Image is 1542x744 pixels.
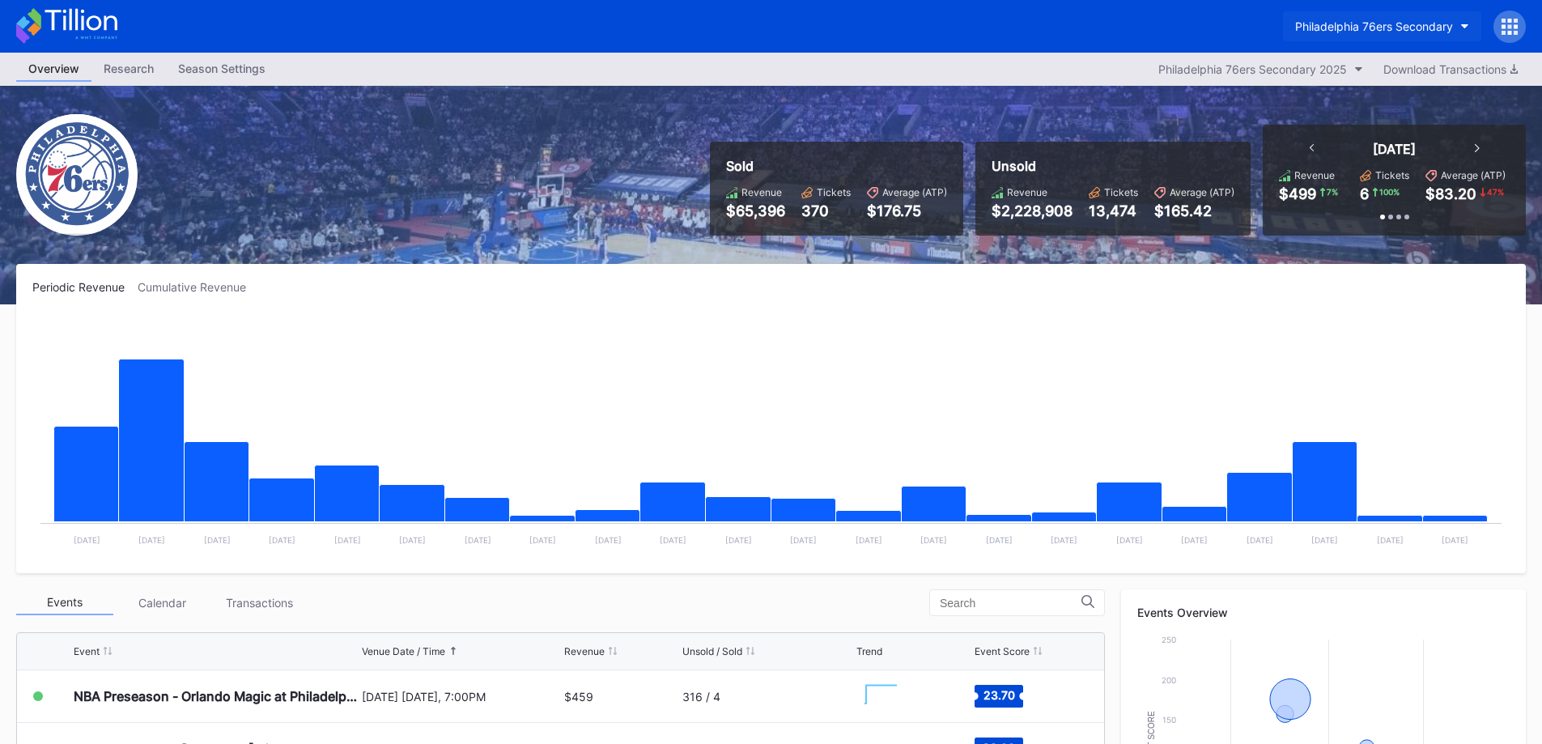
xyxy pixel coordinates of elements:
[741,186,782,198] div: Revenue
[1311,535,1338,545] text: [DATE]
[1441,169,1506,181] div: Average (ATP)
[1150,58,1371,80] button: Philadelphia 76ers Secondary 2025
[74,645,100,657] div: Event
[334,535,361,545] text: [DATE]
[682,690,720,704] div: 316 / 4
[91,57,166,80] div: Research
[975,645,1030,657] div: Event Score
[564,645,605,657] div: Revenue
[166,57,278,80] div: Season Settings
[1373,141,1416,157] div: [DATE]
[1051,535,1077,545] text: [DATE]
[138,535,165,545] text: [DATE]
[16,57,91,82] a: Overview
[983,688,1014,702] text: 23.70
[74,688,358,704] div: NBA Preseason - Orlando Magic at Philadelphia 76ers
[986,535,1013,545] text: [DATE]
[660,535,686,545] text: [DATE]
[682,645,742,657] div: Unsold / Sold
[726,202,785,219] div: $65,396
[1295,19,1453,33] div: Philadelphia 76ers Secondary
[1170,186,1234,198] div: Average (ATP)
[1104,186,1138,198] div: Tickets
[1485,185,1506,198] div: 47 %
[725,535,752,545] text: [DATE]
[817,186,851,198] div: Tickets
[362,690,561,704] div: [DATE] [DATE], 7:00PM
[992,158,1234,174] div: Unsold
[1181,535,1208,545] text: [DATE]
[1247,535,1273,545] text: [DATE]
[790,535,817,545] text: [DATE]
[204,535,231,545] text: [DATE]
[74,535,100,545] text: [DATE]
[32,314,1510,557] svg: Chart title
[32,280,138,294] div: Periodic Revenue
[399,535,426,545] text: [DATE]
[1089,202,1138,219] div: 13,474
[269,535,295,545] text: [DATE]
[1425,185,1476,202] div: $83.20
[726,158,947,174] div: Sold
[166,57,278,82] a: Season Settings
[992,202,1073,219] div: $2,228,908
[1325,185,1340,198] div: 7 %
[920,535,947,545] text: [DATE]
[1375,169,1409,181] div: Tickets
[595,535,622,545] text: [DATE]
[1162,715,1176,725] text: 150
[1162,675,1176,685] text: 200
[210,590,308,615] div: Transactions
[1137,606,1510,619] div: Events Overview
[1007,186,1047,198] div: Revenue
[1279,185,1316,202] div: $499
[1442,535,1468,545] text: [DATE]
[1294,169,1335,181] div: Revenue
[138,280,259,294] div: Cumulative Revenue
[564,690,593,704] div: $459
[1154,202,1234,219] div: $165.42
[1116,535,1143,545] text: [DATE]
[801,202,851,219] div: 370
[1162,635,1176,644] text: 250
[867,202,947,219] div: $176.75
[91,57,166,82] a: Research
[856,535,882,545] text: [DATE]
[113,590,210,615] div: Calendar
[465,535,491,545] text: [DATE]
[362,645,445,657] div: Venue Date / Time
[856,676,905,716] svg: Chart title
[1283,11,1481,41] button: Philadelphia 76ers Secondary
[529,535,556,545] text: [DATE]
[1377,535,1404,545] text: [DATE]
[16,590,113,615] div: Events
[856,645,882,657] div: Trend
[1378,185,1401,198] div: 100 %
[940,597,1081,610] input: Search
[1360,185,1369,202] div: 6
[1375,58,1526,80] button: Download Transactions
[882,186,947,198] div: Average (ATP)
[16,114,138,236] img: Philadelphia_76ers.png
[1158,62,1347,76] div: Philadelphia 76ers Secondary 2025
[1383,62,1518,76] div: Download Transactions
